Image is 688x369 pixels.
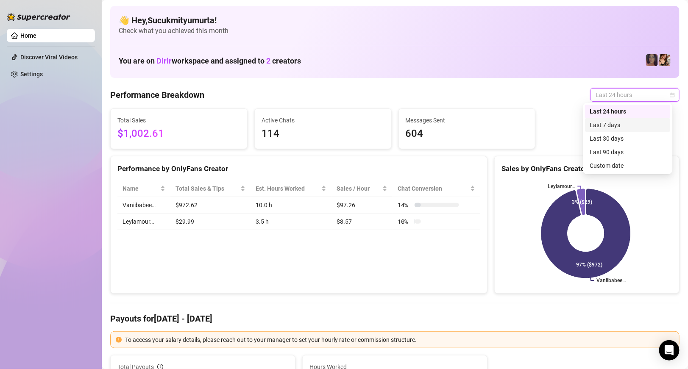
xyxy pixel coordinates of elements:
[256,184,320,193] div: Est. Hours Worked
[117,126,240,142] span: $1,002.61
[116,337,122,343] span: exclamation-circle
[548,183,575,189] text: Leylamour…
[170,197,251,214] td: $972.62
[117,163,480,175] div: Performance by OnlyFans Creator
[646,54,658,66] img: Leylamour
[117,116,240,125] span: Total Sales
[7,13,70,21] img: logo-BBDzfeDw.svg
[110,89,204,101] h4: Performance Breakdown
[659,54,671,66] img: Vaniibabee
[117,197,170,214] td: Vaniibabee…
[110,313,680,325] h4: Payouts for [DATE] - [DATE]
[590,107,666,116] div: Last 24 hours
[670,92,675,97] span: calendar
[170,180,251,197] th: Total Sales & Tips
[393,180,480,197] th: Chat Conversion
[117,214,170,230] td: Leylamour…
[170,214,251,230] td: $29.99
[119,26,671,36] span: Check what you achieved this month
[585,132,671,145] div: Last 30 days
[585,118,671,132] div: Last 7 days
[175,184,239,193] span: Total Sales & Tips
[20,71,43,78] a: Settings
[501,163,672,175] div: Sales by OnlyFans Creator
[262,116,384,125] span: Active Chats
[590,134,666,143] div: Last 30 days
[659,340,680,361] div: Open Intercom Messenger
[596,278,626,284] text: Vaniibabee…
[125,335,674,344] div: To access your salary details, please reach out to your manager to set your hourly rate or commis...
[585,145,671,159] div: Last 90 days
[590,120,666,130] div: Last 7 days
[331,180,393,197] th: Sales / Hour
[590,147,666,157] div: Last 90 days
[585,159,671,172] div: Custom date
[20,54,78,61] a: Discover Viral Videos
[262,126,384,142] span: 114
[406,126,529,142] span: 604
[590,161,666,170] div: Custom date
[119,56,301,66] h1: You are on workspace and assigned to creators
[20,32,36,39] a: Home
[398,184,468,193] span: Chat Conversion
[156,56,172,65] span: Dirir
[398,217,411,226] span: 10 %
[251,197,331,214] td: 10.0 h
[596,89,674,101] span: Last 24 hours
[331,197,393,214] td: $97.26
[331,214,393,230] td: $8.57
[337,184,381,193] span: Sales / Hour
[585,105,671,118] div: Last 24 hours
[251,214,331,230] td: 3.5 h
[119,14,671,26] h4: 👋 Hey, Sucukmityumurta !
[117,180,170,197] th: Name
[406,116,529,125] span: Messages Sent
[398,200,411,210] span: 14 %
[123,184,159,193] span: Name
[266,56,270,65] span: 2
